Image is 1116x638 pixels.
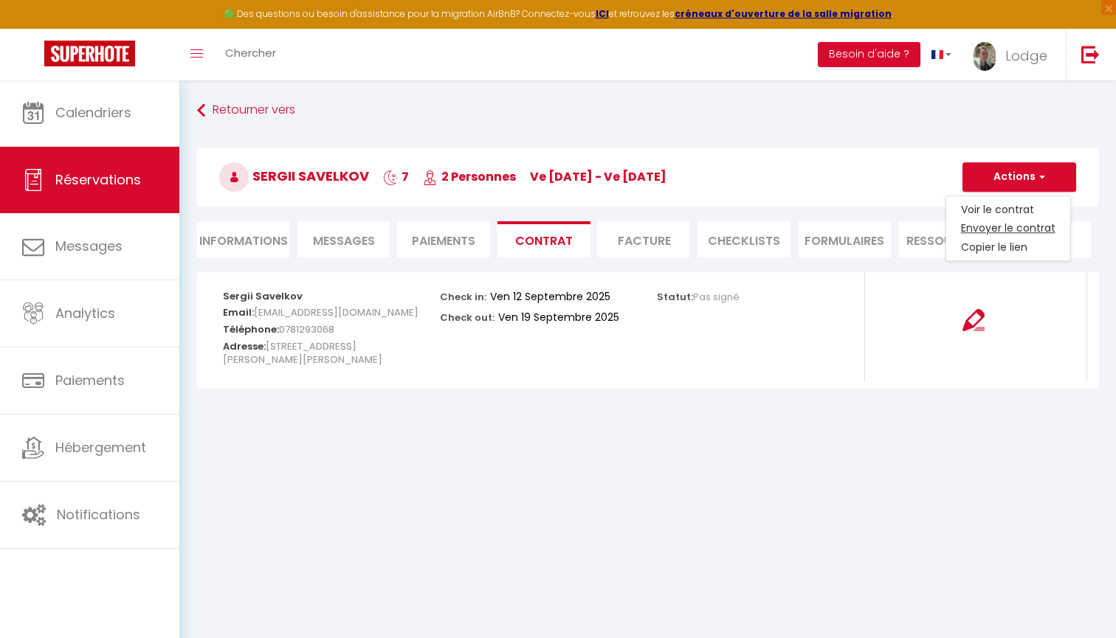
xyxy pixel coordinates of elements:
[962,29,1066,80] a: ... Lodge
[223,339,266,353] strong: Adresse:
[1081,45,1100,63] img: logout
[974,42,996,71] img: ...
[12,6,56,50] button: Ouvrir le widget de chat LiveChat
[497,221,590,257] li: Contrat
[423,168,516,185] span: 2 Personnes
[657,287,740,304] p: Statut:
[225,45,276,60] span: Chercher
[946,200,1070,219] a: Voir le contrat
[55,237,123,255] span: Messages
[57,505,140,524] span: Notifications
[55,304,115,322] span: Analytics
[962,309,985,331] img: signing-contract
[223,305,254,319] strong: Email:
[223,289,303,303] strong: Sergii Savelkov
[946,219,1070,238] a: Envoyer le contrat
[530,168,666,185] span: ve [DATE] - ve [DATE]
[697,221,790,257] li: CHECKLISTS
[440,287,486,304] p: Check in:
[223,322,279,336] strong: Téléphone:
[254,302,418,323] span: [EMAIL_ADDRESS][DOMAIN_NAME]
[675,7,892,20] a: créneaux d'ouverture de la salle migration
[197,221,290,257] li: Informations
[55,371,125,389] span: Paiements
[1005,46,1047,65] span: Lodge
[313,232,375,249] span: Messages
[962,162,1076,192] button: Actions
[440,308,495,325] p: Check out:
[946,238,1070,257] a: Copier le lien
[219,167,369,185] span: Sergii Savelkov
[55,103,131,122] span: Calendriers
[55,170,141,189] span: Réservations
[596,7,609,20] a: ICI
[44,41,135,66] img: Super Booking
[818,42,920,67] button: Besoin d'aide ?
[383,168,409,185] span: 7
[279,319,334,340] span: 0781293068
[223,336,382,370] span: [STREET_ADDRESS][PERSON_NAME][PERSON_NAME]
[214,29,287,80] a: Chercher
[197,97,1098,124] a: Retourner vers
[798,221,891,257] li: FORMULAIRES
[55,438,146,457] span: Hébergement
[598,221,691,257] li: Facture
[397,221,490,257] li: Paiements
[693,290,740,304] span: Pas signé
[898,221,991,257] li: Ressources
